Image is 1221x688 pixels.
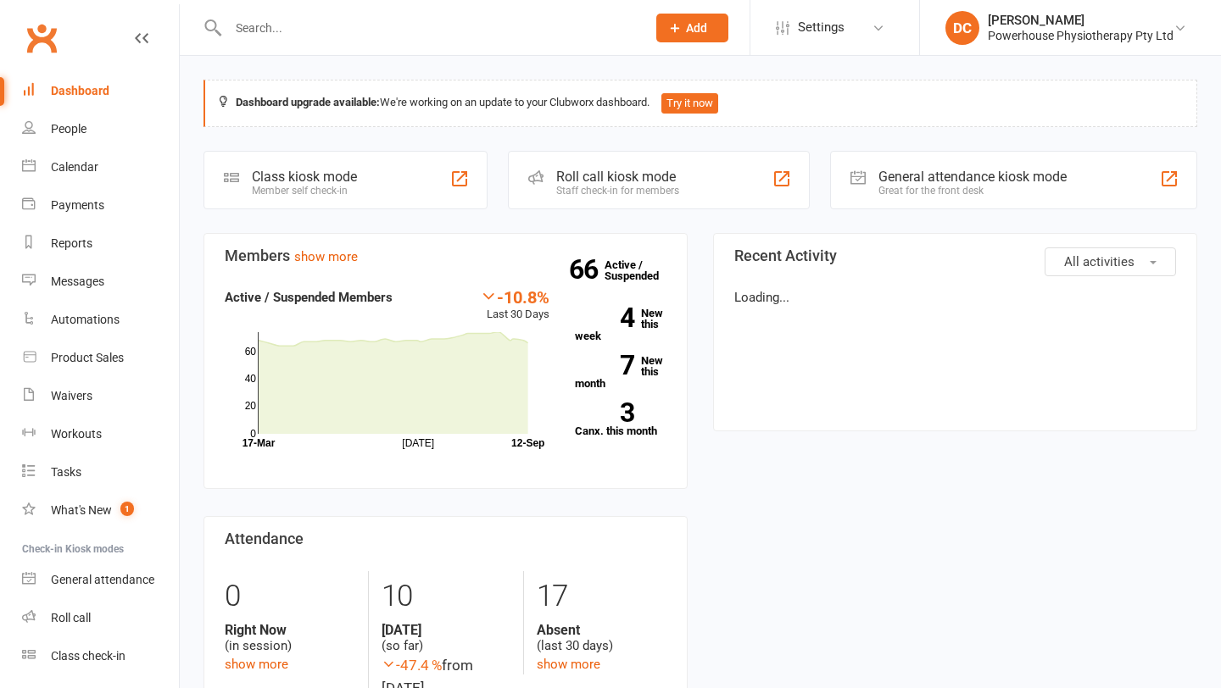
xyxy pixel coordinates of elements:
[225,622,355,638] strong: Right Now
[656,14,728,42] button: Add
[252,169,357,185] div: Class kiosk mode
[798,8,845,47] span: Settings
[51,122,86,136] div: People
[22,339,179,377] a: Product Sales
[51,465,81,479] div: Tasks
[252,185,357,197] div: Member self check-in
[537,657,600,672] a: show more
[22,301,179,339] a: Automations
[686,21,707,35] span: Add
[225,290,393,305] strong: Active / Suspended Members
[20,17,63,59] a: Clubworx
[22,377,179,415] a: Waivers
[575,352,634,378] strong: 7
[382,622,511,638] strong: [DATE]
[605,247,679,294] a: 66Active / Suspended
[878,185,1067,197] div: Great for the front desk
[22,599,179,637] a: Roll call
[51,84,109,97] div: Dashboard
[51,427,102,441] div: Workouts
[22,72,179,110] a: Dashboard
[382,657,442,674] span: -47.4 %
[203,80,1197,127] div: We're working on an update to your Clubworx dashboard.
[22,148,179,186] a: Calendar
[22,491,179,530] a: What's New1
[1064,254,1135,269] span: All activities
[556,169,679,185] div: Roll call kiosk mode
[575,305,634,330] strong: 4
[22,561,179,599] a: General attendance kiosk mode
[225,571,355,622] div: 0
[51,389,92,402] div: Waivers
[22,110,179,148] a: People
[734,247,1176,264] h3: Recent Activity
[223,16,634,40] input: Search...
[537,571,666,622] div: 17
[51,198,104,212] div: Payments
[22,186,179,225] a: Payments
[988,13,1174,28] div: [PERSON_NAME]
[537,622,666,654] div: (last 30 days)
[225,530,666,547] h3: Attendance
[22,637,179,675] a: Class kiosk mode
[120,502,134,516] span: 1
[225,657,288,672] a: show more
[294,249,358,264] a: show more
[537,622,666,638] strong: Absent
[382,571,511,622] div: 10
[51,611,91,624] div: Roll call
[51,236,92,250] div: Reports
[51,313,120,326] div: Automations
[575,402,666,436] a: 3Canx. this month
[51,649,125,663] div: Class check-in
[575,355,666,389] a: 7New this month
[556,185,679,197] div: Staff check-in for members
[661,93,718,114] button: Try it now
[382,622,511,654] div: (so far)
[51,160,98,174] div: Calendar
[575,400,634,425] strong: 3
[51,573,154,586] div: General attendance
[22,415,179,453] a: Workouts
[480,287,549,306] div: -10.8%
[988,28,1174,43] div: Powerhouse Physiotherapy Pty Ltd
[51,503,112,517] div: What's New
[22,453,179,491] a: Tasks
[51,275,104,288] div: Messages
[225,622,355,654] div: (in session)
[734,287,1176,308] p: Loading...
[225,247,666,264] h3: Members
[945,11,979,45] div: DC
[236,96,380,108] strong: Dashboard upgrade available:
[575,308,666,341] a: 4New this week
[569,257,605,282] strong: 66
[1045,247,1176,276] button: All activities
[51,351,124,364] div: Product Sales
[22,263,179,301] a: Messages
[878,169,1067,185] div: General attendance kiosk mode
[480,287,549,324] div: Last 30 Days
[22,225,179,263] a: Reports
